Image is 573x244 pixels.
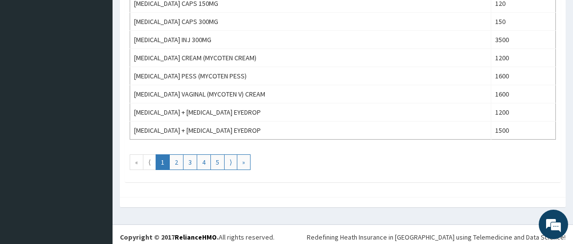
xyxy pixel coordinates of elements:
[491,49,555,67] td: 1200
[169,154,183,170] a: Go to page number 2
[130,122,491,140] td: [MEDICAL_DATA] + [MEDICAL_DATA] EYEDROP
[120,233,219,242] strong: Copyright © 2017 .
[197,154,211,170] a: Go to page number 4
[130,13,491,31] td: [MEDICAL_DATA] CAPS 300MG
[130,154,143,170] a: Go to first page
[491,103,555,122] td: 1200
[57,65,135,164] span: We're online!
[491,122,555,140] td: 1500
[183,154,197,170] a: Go to page number 3
[18,49,40,73] img: d_794563401_company_1708531726252_794563401
[175,233,217,242] a: RelianceHMO
[143,154,156,170] a: Go to previous page
[491,13,555,31] td: 150
[237,154,251,170] a: Go to last page
[130,85,491,103] td: [MEDICAL_DATA] VAGINAL (MYCOTEN V) CREAM
[491,67,555,85] td: 1600
[51,55,164,68] div: Chat with us now
[210,154,225,170] a: Go to page number 5
[160,5,184,28] div: Minimize live chat window
[491,31,555,49] td: 3500
[130,49,491,67] td: [MEDICAL_DATA] CREAM (MYCOTEN CREAM)
[130,31,491,49] td: [MEDICAL_DATA] INJ 300MG
[307,232,566,242] div: Redefining Heath Insurance in [GEOGRAPHIC_DATA] using Telemedicine and Data Science!
[224,154,237,170] a: Go to next page
[130,67,491,85] td: [MEDICAL_DATA] PESS (MYCOTEN PESS)
[491,85,555,103] td: 1600
[5,150,186,184] textarea: Type your message and hit 'Enter'
[156,154,170,170] a: Go to page number 1
[130,103,491,122] td: [MEDICAL_DATA] + [MEDICAL_DATA] EYEDROP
